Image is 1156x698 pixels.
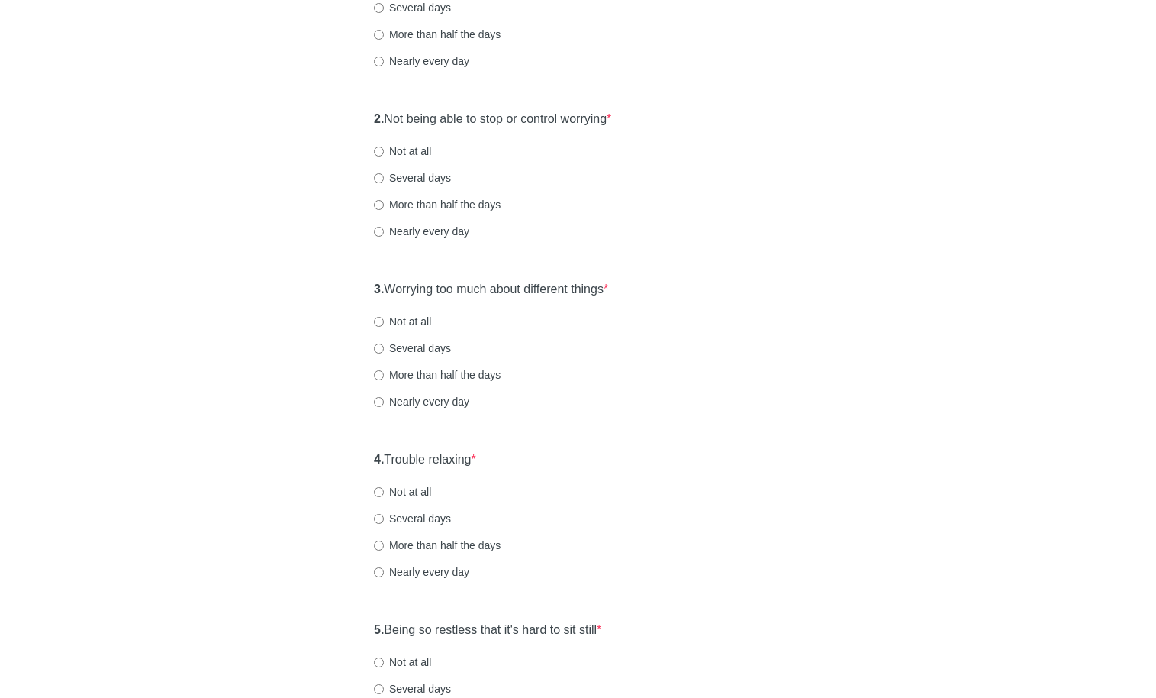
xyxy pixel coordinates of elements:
[374,511,451,526] label: Several days
[374,170,451,186] label: Several days
[374,111,611,128] label: Not being able to stop or control worrying
[374,684,384,694] input: Several days
[374,283,384,296] strong: 3.
[374,394,469,409] label: Nearly every day
[374,173,384,183] input: Several days
[374,27,501,42] label: More than half the days
[374,112,384,125] strong: 2.
[374,541,384,551] input: More than half the days
[374,367,501,383] label: More than half the days
[374,53,469,69] label: Nearly every day
[374,484,431,499] label: Not at all
[374,224,469,239] label: Nearly every day
[374,197,501,212] label: More than half the days
[374,370,384,380] input: More than half the days
[374,538,501,553] label: More than half the days
[374,397,384,407] input: Nearly every day
[374,317,384,327] input: Not at all
[374,314,431,329] label: Not at all
[374,564,469,580] label: Nearly every day
[374,281,608,299] label: Worrying too much about different things
[374,200,384,210] input: More than half the days
[374,658,384,667] input: Not at all
[374,654,431,670] label: Not at all
[374,681,451,696] label: Several days
[374,57,384,66] input: Nearly every day
[374,344,384,354] input: Several days
[374,514,384,524] input: Several days
[374,622,601,639] label: Being so restless that it's hard to sit still
[374,567,384,577] input: Nearly every day
[374,227,384,237] input: Nearly every day
[374,341,451,356] label: Several days
[374,144,431,159] label: Not at all
[374,147,384,157] input: Not at all
[374,451,476,469] label: Trouble relaxing
[374,30,384,40] input: More than half the days
[374,487,384,497] input: Not at all
[374,453,384,466] strong: 4.
[374,623,384,636] strong: 5.
[374,3,384,13] input: Several days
